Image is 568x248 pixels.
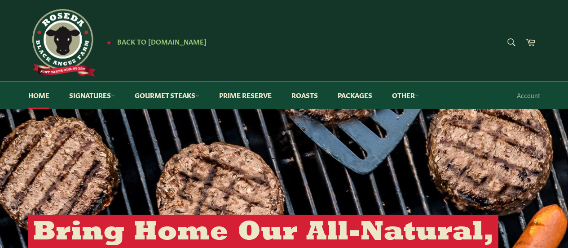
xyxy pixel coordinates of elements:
a: Roasts [282,81,327,109]
a: Gourmet Steaks [126,81,208,109]
a: Account [512,82,545,108]
a: Signatures [60,81,124,109]
a: Packages [329,81,381,109]
span: Back to [DOMAIN_NAME] [117,36,207,46]
img: Roseda Beef [28,9,96,77]
a: Other [383,81,428,109]
a: ★ Back to [DOMAIN_NAME] [102,38,207,45]
a: Home [19,81,58,109]
a: Prime Reserve [210,81,281,109]
span: ★ [106,38,111,45]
